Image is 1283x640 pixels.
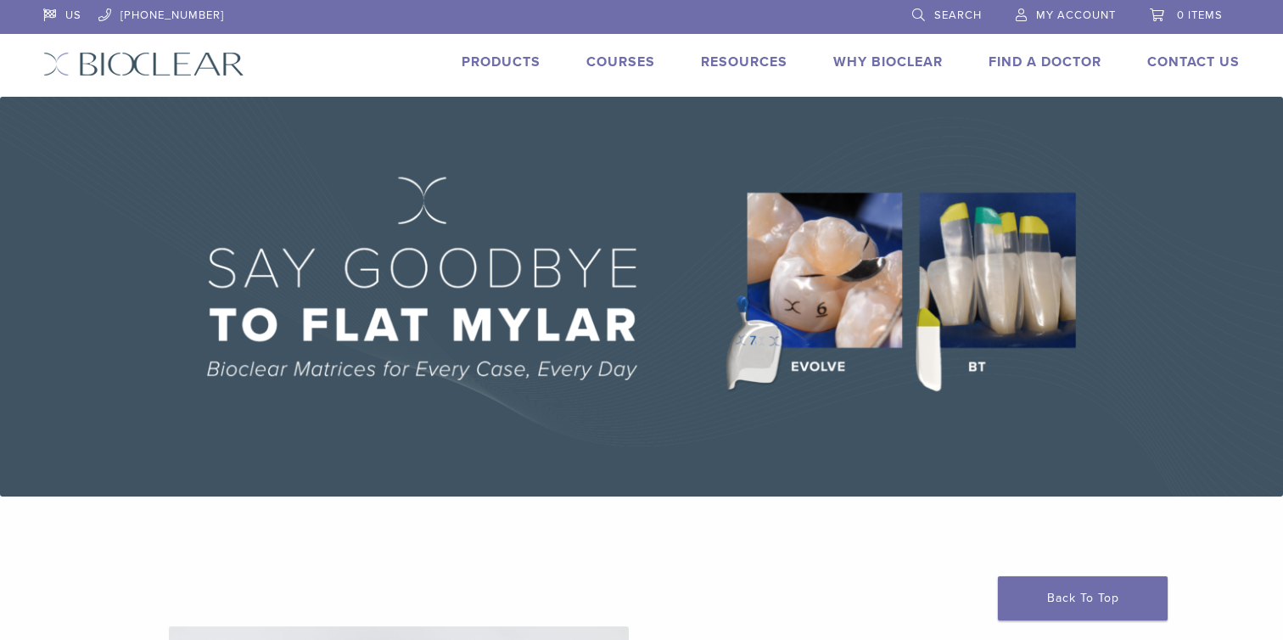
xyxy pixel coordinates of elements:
[998,576,1168,620] a: Back To Top
[1036,8,1116,22] span: My Account
[989,53,1101,70] a: Find A Doctor
[43,52,244,76] img: Bioclear
[701,53,787,70] a: Resources
[934,8,982,22] span: Search
[833,53,943,70] a: Why Bioclear
[1177,8,1223,22] span: 0 items
[586,53,655,70] a: Courses
[1147,53,1240,70] a: Contact Us
[462,53,541,70] a: Products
